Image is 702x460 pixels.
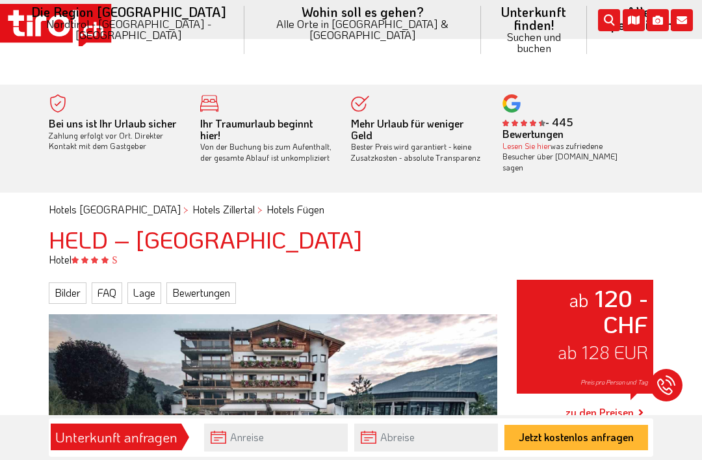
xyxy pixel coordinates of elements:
i: Kontakt [671,9,693,31]
div: Unterkunft anfragen [55,426,177,448]
span: Preis pro Person und Tag [580,378,648,386]
div: Hotel [39,252,663,267]
a: Lesen Sie hier [502,141,551,151]
small: Suchen und buchen [497,31,571,53]
small: Nordtirol - [GEOGRAPHIC_DATA] - [GEOGRAPHIC_DATA] [29,18,229,40]
h1: HELD – [GEOGRAPHIC_DATA] [49,226,653,252]
a: zu den Preisen [565,396,634,429]
div: Zahlung erfolgt vor Ort. Direkter Kontakt mit dem Gastgeber [49,118,181,152]
div: Von der Buchung bis zum Aufenthalt, der gesamte Ablauf ist unkompliziert [200,118,332,163]
b: Ihr Traumurlaub beginnt hier! [200,116,313,142]
i: Karte öffnen [623,9,645,31]
span: ab 128 EUR [558,340,648,364]
a: Hotels Fügen [266,202,324,216]
input: Anreise [204,424,348,452]
div: was zufriedene Besucher über [DOMAIN_NAME] sagen [502,141,634,173]
input: Abreise [354,424,498,452]
a: Bilder [49,282,86,303]
div: Bester Preis wird garantiert - keine Zusatzkosten - absolute Transparenz [351,118,483,163]
i: Fotogalerie [647,9,669,31]
b: Mehr Urlaub für weniger Geld [351,116,463,142]
small: Alle Orte in [GEOGRAPHIC_DATA] & [GEOGRAPHIC_DATA] [260,18,465,40]
a: FAQ [92,282,122,303]
button: Jetzt kostenlos anfragen [504,425,648,450]
a: Hotels Zillertal [192,202,255,216]
small: ab [569,288,589,312]
img: google [502,94,521,113]
a: Bewertungen [166,282,236,303]
b: Bei uns ist Ihr Urlaub sicher [49,116,176,130]
a: Lage [127,282,161,303]
b: - 445 Bewertungen [502,115,573,141]
strong: 120 - CHF [595,282,648,339]
a: Hotels [GEOGRAPHIC_DATA] [49,202,181,216]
